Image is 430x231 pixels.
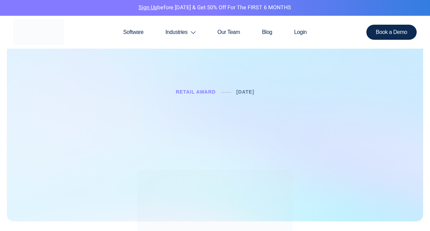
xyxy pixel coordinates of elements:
a: Industries [154,16,206,49]
span: Book a Demo [376,29,407,35]
a: Our Team [207,16,251,49]
a: Retail Award [176,89,216,95]
a: [DATE] [236,89,254,95]
a: Book a Demo [366,25,417,40]
a: Login [283,16,318,49]
a: Software [112,16,154,49]
p: before [DATE] & Get 50% Off for the FIRST 6 MONTHS [5,3,425,12]
a: Blog [251,16,283,49]
a: Sign Up [139,3,157,12]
